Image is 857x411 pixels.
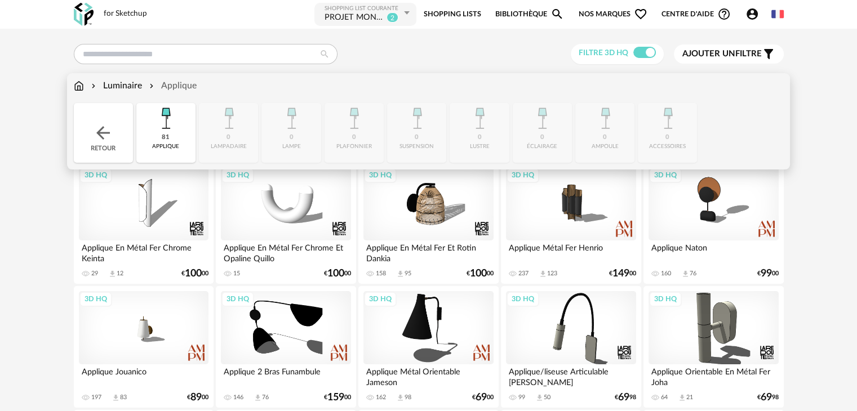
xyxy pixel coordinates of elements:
[501,286,641,408] a: 3D HQ Applique/liseuse Articulable [PERSON_NAME] 99 Download icon 50 €6998
[233,270,240,278] div: 15
[358,286,498,408] a: 3D HQ Applique Métal Orientable Jameson 162 Download icon 98 €6900
[162,133,170,142] div: 81
[150,103,181,133] img: Luminaire.png
[221,292,254,306] div: 3D HQ
[643,286,783,408] a: 3D HQ Applique Orientable En Métal Fer Joha 64 Download icon 21 €6998
[661,270,671,278] div: 160
[424,2,481,27] a: Shopping Lists
[745,7,764,21] span: Account Circle icon
[376,394,386,401] div: 162
[363,364,493,387] div: Applique Métal Orientable Jameson
[79,168,112,182] div: 3D HQ
[363,240,493,263] div: Applique En Métal Fer Et Rotin Dankia
[761,394,772,401] span: 69
[93,123,113,143] img: svg+xml;base64,PHN2ZyB3aWR0aD0iMjQiIGhlaWdodD0iMjQiIHZpZXdCb3g9IjAgMCAyNCAyNCIgZmlsbD0ibm9uZSIgeG...
[618,394,629,401] span: 69
[216,162,356,284] a: 3D HQ Applique En Métal Fer Chrome Et Opaline Quillo 15 €10000
[358,162,498,284] a: 3D HQ Applique En Métal Fer Et Rotin Dankia 158 Download icon 95 €10000
[79,292,112,306] div: 3D HQ
[518,394,525,401] div: 99
[79,240,208,263] div: Applique En Métal Fer Chrome Keinta
[761,270,772,278] span: 99
[405,394,411,401] div: 98
[501,162,641,284] a: 3D HQ Applique Métal Fer Henrio 237 Download icon 123 €14900
[762,47,775,61] span: Filter icon
[615,394,636,401] div: € 98
[221,168,254,182] div: 3D HQ
[547,270,557,278] div: 123
[405,270,411,278] div: 95
[254,394,262,402] span: Download icon
[152,143,179,150] div: applique
[757,394,779,401] div: € 98
[609,270,636,278] div: € 00
[108,270,117,278] span: Download icon
[518,270,529,278] div: 237
[634,7,647,21] span: Heart Outline icon
[550,7,564,21] span: Magnify icon
[757,270,779,278] div: € 00
[495,2,564,27] a: BibliothèqueMagnify icon
[472,394,494,401] div: € 00
[682,50,735,58] span: Ajouter un
[324,270,351,278] div: € 00
[612,270,629,278] span: 149
[506,364,636,387] div: Applique/liseuse Articulable [PERSON_NAME]
[678,394,686,402] span: Download icon
[120,394,127,401] div: 83
[396,270,405,278] span: Download icon
[262,394,269,401] div: 76
[649,240,778,263] div: Applique Naton
[507,168,539,182] div: 3D HQ
[649,292,682,306] div: 3D HQ
[91,270,98,278] div: 29
[539,270,547,278] span: Download icon
[74,286,214,408] a: 3D HQ Applique Jouanico 197 Download icon 83 €8900
[79,364,208,387] div: Applique Jouanico
[221,364,350,387] div: Applique 2 Bras Funambule
[327,270,344,278] span: 100
[661,7,731,21] span: Centre d'aideHelp Circle Outline icon
[190,394,202,401] span: 89
[181,270,208,278] div: € 00
[579,49,628,57] span: Filtre 3D HQ
[117,270,123,278] div: 12
[91,394,101,401] div: 197
[327,394,344,401] span: 159
[579,2,647,27] span: Nos marques
[74,162,214,284] a: 3D HQ Applique En Métal Fer Chrome Keinta 29 Download icon 12 €10000
[771,8,784,20] img: fr
[185,270,202,278] span: 100
[104,9,147,19] div: for Sketchup
[233,394,243,401] div: 146
[187,394,208,401] div: € 00
[507,292,539,306] div: 3D HQ
[506,240,636,263] div: Applique Métal Fer Henrio
[364,168,397,182] div: 3D HQ
[325,5,401,12] div: Shopping List courante
[74,103,133,163] div: Retour
[649,364,778,387] div: Applique Orientable En Métal Fer Joha
[717,7,731,21] span: Help Circle Outline icon
[89,79,142,92] div: Luminaire
[467,270,494,278] div: € 00
[216,286,356,408] a: 3D HQ Applique 2 Bras Funambule 146 Download icon 76 €15900
[387,12,398,23] sup: 2
[544,394,550,401] div: 50
[89,79,98,92] img: svg+xml;base64,PHN2ZyB3aWR0aD0iMTYiIGhlaWdodD0iMTYiIHZpZXdCb3g9IjAgMCAxNiAxNiIgZmlsbD0ibm9uZSIgeG...
[682,48,762,60] span: filtre
[745,7,759,21] span: Account Circle icon
[396,394,405,402] span: Download icon
[674,44,784,64] button: Ajouter unfiltre Filter icon
[112,394,120,402] span: Download icon
[470,270,487,278] span: 100
[681,270,690,278] span: Download icon
[476,394,487,401] span: 69
[686,394,693,401] div: 21
[376,270,386,278] div: 158
[690,270,696,278] div: 76
[324,394,351,401] div: € 00
[649,168,682,182] div: 3D HQ
[364,292,397,306] div: 3D HQ
[221,240,350,263] div: Applique En Métal Fer Chrome Et Opaline Quillo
